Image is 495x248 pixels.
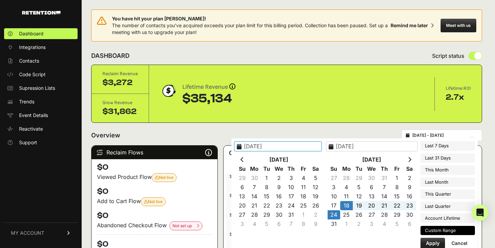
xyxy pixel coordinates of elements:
td: 29 [391,210,403,219]
td: 12 [353,192,365,201]
td: 31 [378,173,391,183]
td: 5 [353,183,365,192]
td: 12 [310,183,322,192]
td: 20 [236,201,248,210]
div: $35,134 [182,92,235,105]
td: 26 [353,210,365,219]
h3: Cumulative Revenue [229,148,291,158]
div: $3,272 [102,77,138,88]
div: Open Intercom Messenger [472,204,488,221]
a: Supression Lists [4,83,78,94]
td: 15 [391,192,403,201]
td: 28 [248,210,261,219]
td: 15 [261,192,273,201]
div: Add to Cart Flow [97,197,212,206]
td: 7 [285,219,297,229]
span: Integrations [19,44,46,51]
td: 23 [273,201,285,210]
td: 9 [310,219,322,229]
div: $31,862 [102,106,138,117]
img: dollar-coin-05c43ed7efb7bc0c12610022525b4bbbb207c7efeef5aecc26f025e68dcafac9.png [160,82,177,99]
th: Tu [261,164,273,173]
th: Fr [297,164,310,173]
td: 6 [365,183,378,192]
td: 5 [261,219,273,229]
td: 5 [310,173,322,183]
td: 1 [261,173,273,183]
li: Last Month [420,178,475,187]
td: 21 [248,201,261,210]
td: 30 [248,173,261,183]
td: 4 [297,173,310,183]
text: $1,250 [230,232,243,237]
td: 16 [273,192,285,201]
div: Abandoned Checkout Flow [97,221,212,230]
div: Remind me later [391,22,428,29]
td: 7 [248,183,261,192]
span: The number of contacts you've acquired exceeds your plan limit for this billing period. Collectio... [112,22,388,35]
td: 17 [328,201,340,210]
span: You have hit your plan [PERSON_NAME]! [112,15,388,22]
th: Tu [353,164,365,173]
td: 8 [391,183,403,192]
td: 11 [340,192,353,201]
div: Reclaim Flows [92,146,217,159]
td: 25 [297,201,310,210]
th: Th [378,164,391,173]
th: Sa [403,164,416,173]
td: 9 [273,183,285,192]
td: 17 [285,192,297,201]
td: 29 [353,173,365,183]
td: 19 [310,192,322,201]
span: Code Script [19,71,46,78]
td: 3 [285,173,297,183]
th: [DATE] [340,155,403,164]
td: 13 [236,192,248,201]
td: 31 [328,219,340,229]
span: Script status [432,52,464,60]
span: Contacts [19,57,39,64]
td: 25 [340,210,353,219]
td: 2 [273,173,285,183]
td: 14 [378,192,391,201]
span: Reactivate [19,126,43,132]
span: Not live [144,199,163,204]
a: MY ACCOUNT [4,222,78,243]
td: 11 [297,183,310,192]
li: Account Lifetime [420,214,475,223]
td: 30 [273,210,285,219]
td: 23 [403,201,416,210]
td: 29 [236,173,248,183]
div: Lifetime ROI [446,85,471,92]
h2: Overview [91,131,120,140]
li: Last 31 Days [420,153,475,163]
a: Trends [4,96,78,107]
td: 20 [365,201,378,210]
a: Reactivate [4,123,78,134]
text: $1,750 [230,193,243,198]
div: Reclaim Revenue [102,70,138,77]
span: Trends [19,98,34,105]
h4: $0 [97,210,212,221]
button: Meet with us [441,19,476,32]
text: $1,500 [230,212,243,217]
td: 29 [261,210,273,219]
td: 2 [403,173,416,183]
td: 8 [261,183,273,192]
li: Last 7 Days [420,141,475,151]
li: Last Quarter [420,202,475,211]
span: Supression Lists [19,85,55,92]
td: 6 [273,219,285,229]
td: 18 [340,201,353,210]
td: 3 [365,219,378,229]
span: Dashboard [19,30,44,37]
th: Sa [310,164,322,173]
td: 28 [340,173,353,183]
h2: DASHBOARD [91,51,130,61]
td: 7 [378,183,391,192]
h4: $0 [97,162,212,173]
a: Support [4,137,78,148]
li: Custom Range [420,226,475,235]
td: 1 [391,173,403,183]
a: Integrations [4,42,78,53]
